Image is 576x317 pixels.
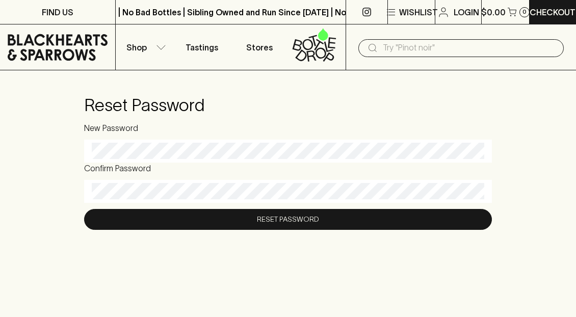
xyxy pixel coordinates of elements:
a: Tastings [173,24,231,70]
p: Stores [246,41,273,54]
input: Try "Pinot noir" [383,40,556,56]
h4: Reset Password [84,95,492,116]
p: Shop [126,41,147,54]
p: Tastings [186,41,218,54]
label: New Password [84,122,138,134]
p: 0 [522,9,527,15]
p: Login [454,6,479,18]
p: FIND US [42,6,73,18]
button: Reset Password [84,209,492,230]
p: Checkout [530,6,575,18]
label: Confirm Password [84,163,151,174]
p: Wishlist [399,6,438,18]
p: $0.00 [481,6,506,18]
a: Stores [231,24,289,70]
button: Shop [116,24,173,70]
